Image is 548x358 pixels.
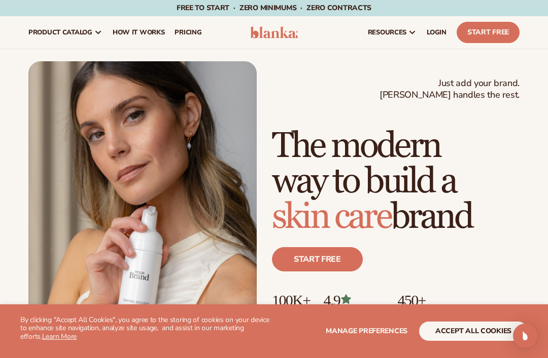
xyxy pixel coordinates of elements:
[422,16,452,49] a: LOGIN
[28,61,257,348] img: Female holding tanning mousse.
[108,16,170,49] a: How It Works
[250,26,297,38] img: logo
[419,322,528,341] button: accept all cookies
[272,195,391,238] span: skin care
[363,16,422,49] a: resources
[175,28,201,36] span: pricing
[20,316,274,341] p: By clicking "Accept All Cookies", you agree to the storing of cookies on your device to enhance s...
[457,22,520,43] a: Start Free
[177,3,371,13] span: Free to start · ZERO minimums · ZERO contracts
[113,28,165,36] span: How It Works
[326,326,407,336] span: Manage preferences
[42,332,77,341] a: Learn More
[513,324,537,348] div: Open Intercom Messenger
[397,292,474,308] p: 450+
[427,28,447,36] span: LOGIN
[169,16,207,49] a: pricing
[23,16,108,49] a: product catalog
[326,322,407,341] button: Manage preferences
[368,28,406,36] span: resources
[380,77,520,101] span: Just add your brand. [PERSON_NAME] handles the rest.
[324,292,388,308] p: 4.9
[272,247,363,271] a: Start free
[28,28,92,36] span: product catalog
[272,129,520,235] h1: The modern way to build a brand
[272,292,314,308] p: 100K+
